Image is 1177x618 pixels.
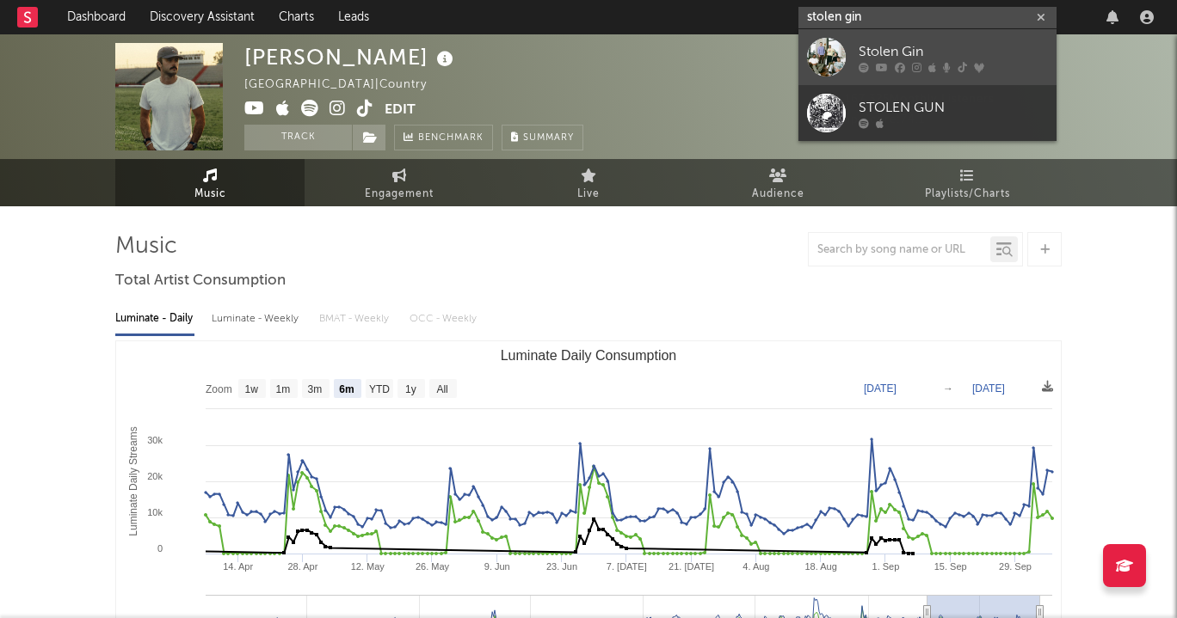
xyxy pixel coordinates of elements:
text: 26. May [416,561,450,572]
span: Total Artist Consumption [115,271,286,291]
text: 23. Jun [546,561,577,572]
a: Music [115,159,305,206]
text: 21. [DATE] [669,561,714,572]
text: 9. Jun [484,561,510,572]
div: Luminate - Daily [115,304,194,333]
text: 30k [147,435,163,445]
text: All [436,383,447,395]
text: [DATE] [972,382,1005,395]
text: 20k [147,471,163,481]
text: 0 [157,543,163,554]
text: 18. Aug [804,561,836,572]
text: 14. Apr [223,561,253,572]
a: Audience [683,159,872,206]
span: Engagement [365,184,434,205]
div: Stolen Gin [859,41,1048,62]
span: Benchmark [418,128,484,149]
input: Search for artists [798,7,1057,28]
text: 7. [DATE] [607,561,647,572]
text: 4. Aug [743,561,769,572]
div: STOLEN GUN [859,97,1048,118]
span: Live [577,184,600,205]
div: [GEOGRAPHIC_DATA] | Country [244,75,447,95]
text: 1m [276,383,291,395]
text: 29. Sep [999,561,1032,572]
input: Search by song name or URL [809,243,990,257]
text: 6m [339,383,354,395]
a: Playlists/Charts [872,159,1062,206]
text: 1y [405,383,416,395]
span: Music [194,184,226,205]
button: Track [244,125,352,150]
button: Edit [385,100,416,121]
text: 10k [147,507,163,517]
div: [PERSON_NAME] [244,43,458,71]
a: Stolen Gin [798,29,1057,85]
text: Luminate Daily Consumption [501,348,677,363]
text: 1w [245,383,259,395]
a: STOLEN GUN [798,85,1057,141]
text: 1. Sep [872,561,900,572]
text: Zoom [206,383,232,395]
span: Playlists/Charts [925,184,1010,205]
text: 3m [308,383,323,395]
button: Summary [502,125,583,150]
a: Benchmark [394,125,493,150]
span: Summary [523,133,574,143]
a: Live [494,159,683,206]
text: YTD [369,383,390,395]
text: 15. Sep [934,561,967,572]
text: [DATE] [864,382,897,395]
a: Engagement [305,159,494,206]
text: 12. May [351,561,385,572]
div: Luminate - Weekly [212,304,302,333]
text: Luminate Daily Streams [127,426,139,535]
text: 28. Apr [287,561,317,572]
text: → [943,382,953,395]
span: Audience [752,184,804,205]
